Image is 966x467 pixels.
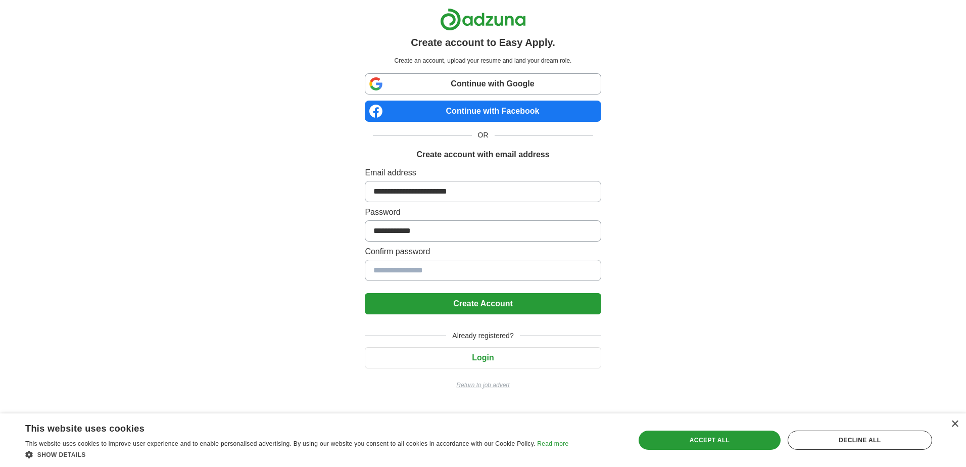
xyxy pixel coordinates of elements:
[416,149,549,161] h1: Create account with email address
[25,419,543,435] div: This website uses cookies
[25,449,568,459] div: Show details
[365,353,601,362] a: Login
[365,206,601,218] label: Password
[37,451,86,458] span: Show details
[788,431,932,450] div: Decline all
[365,381,601,390] a: Return to job advert
[951,421,958,428] div: Close
[365,167,601,179] label: Email address
[365,73,601,95] a: Continue with Google
[365,347,601,368] button: Login
[367,56,599,65] p: Create an account, upload your resume and land your dream role.
[446,331,519,341] span: Already registered?
[365,246,601,258] label: Confirm password
[365,101,601,122] a: Continue with Facebook
[639,431,780,450] div: Accept all
[365,293,601,314] button: Create Account
[537,440,568,447] a: Read more, opens a new window
[472,130,495,141] span: OR
[440,8,526,31] img: Adzuna logo
[411,35,555,50] h1: Create account to Easy Apply.
[25,440,536,447] span: This website uses cookies to improve user experience and to enable personalised advertising. By u...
